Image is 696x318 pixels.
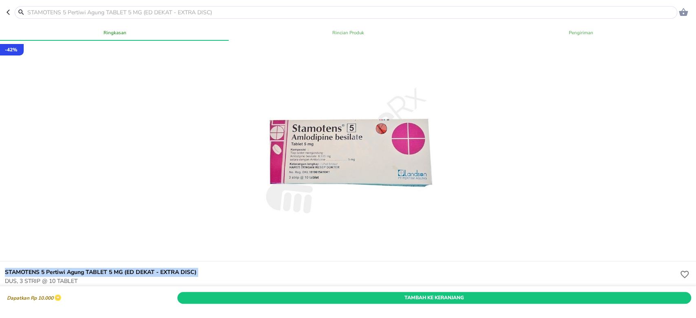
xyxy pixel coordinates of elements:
[5,295,53,301] p: Dapatkan Rp 10.000
[5,46,17,53] p: - 42 %
[469,29,693,37] span: Pengiriman
[27,8,675,17] input: STAMOTENS 5 Pertiwi Agung TABLET 5 MG (ED DEKAT - EXTRA DISC)
[183,293,685,302] span: Tambah Ke Keranjang
[236,29,460,37] span: Rincian Produk
[5,277,678,285] p: DUS, 3 STRIP @ 10 TABLET
[3,29,227,37] span: Ringkasan
[177,291,691,303] button: Tambah Ke Keranjang
[5,268,678,277] h6: STAMOTENS 5 Pertiwi Agung TABLET 5 MG (ED DEKAT - EXTRA DISC)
